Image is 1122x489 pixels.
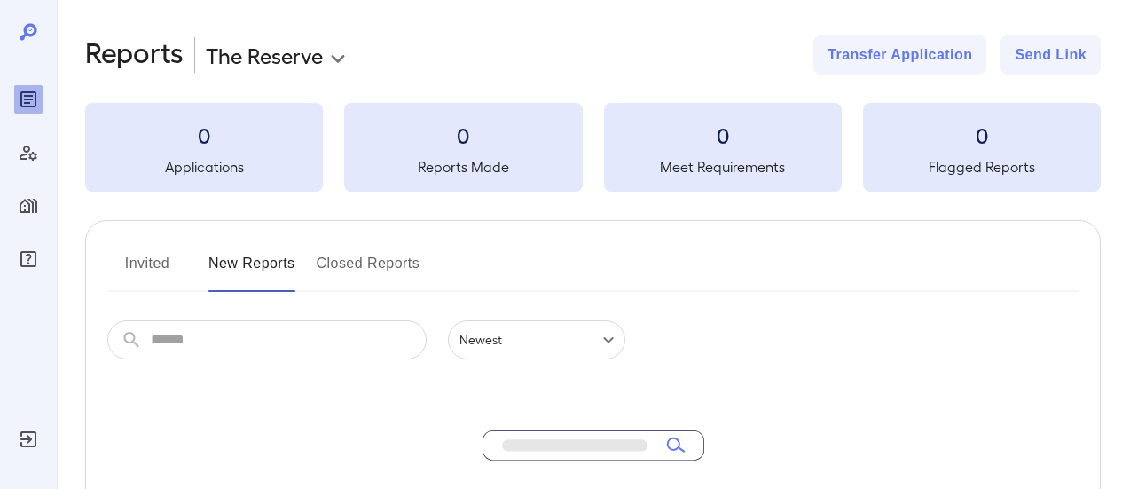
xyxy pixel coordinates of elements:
[604,121,842,149] h3: 0
[344,156,582,177] h5: Reports Made
[1000,35,1101,75] button: Send Link
[448,320,625,359] div: Newest
[14,138,43,167] div: Manage Users
[208,249,295,292] button: New Reports
[206,41,323,69] p: The Reserve
[14,85,43,114] div: Reports
[85,156,323,177] h5: Applications
[14,192,43,220] div: Manage Properties
[14,245,43,273] div: FAQ
[85,103,1101,192] summary: 0Applications0Reports Made0Meet Requirements0Flagged Reports
[604,156,842,177] h5: Meet Requirements
[813,35,986,75] button: Transfer Application
[317,249,420,292] button: Closed Reports
[14,425,43,454] div: Log Out
[107,249,187,292] button: Invited
[863,156,1101,177] h5: Flagged Reports
[863,121,1101,149] h3: 0
[85,121,323,149] h3: 0
[85,35,184,75] h2: Reports
[344,121,582,149] h3: 0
